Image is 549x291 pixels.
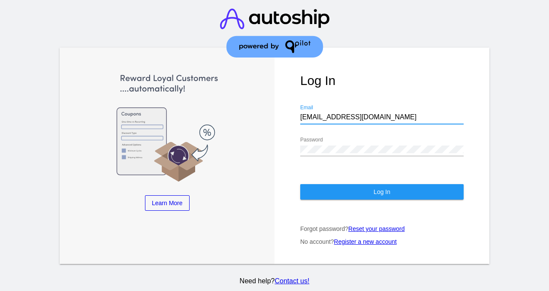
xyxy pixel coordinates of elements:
button: Log In [300,184,464,200]
p: Forgot password? [300,225,464,232]
img: Apply Coupons Automatically to Scheduled Orders with QPilot [85,73,249,182]
a: Register a new account [334,238,397,245]
input: Email [300,113,464,121]
a: Learn More [145,195,190,211]
h1: Log In [300,73,464,88]
p: Need help? [58,277,491,285]
a: Contact us! [274,277,309,285]
a: Reset your password [348,225,405,232]
span: Log In [374,188,390,195]
p: No account? [300,238,464,245]
span: Learn More [152,200,183,206]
